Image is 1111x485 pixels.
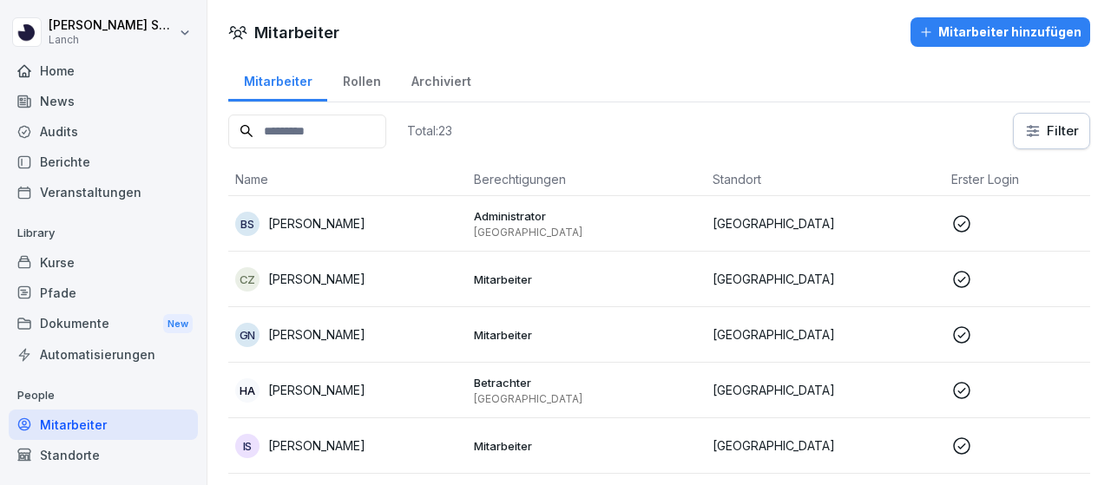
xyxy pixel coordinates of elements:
p: [PERSON_NAME] [268,325,365,344]
p: Administrator [474,208,699,224]
a: Mitarbeiter [228,57,327,102]
div: IS [235,434,260,458]
th: Name [228,163,467,196]
th: Berechtigungen [467,163,706,196]
div: Mitarbeiter hinzufügen [919,23,1081,42]
a: Audits [9,116,198,147]
button: Filter [1014,114,1089,148]
a: News [9,86,198,116]
p: Mitarbeiter [474,438,699,454]
div: CZ [235,267,260,292]
p: People [9,382,198,410]
p: [PERSON_NAME] [268,214,365,233]
p: [GEOGRAPHIC_DATA] [713,214,937,233]
p: Total: 23 [407,122,452,139]
a: Home [9,56,198,86]
p: Library [9,220,198,247]
p: Lanch [49,34,175,46]
p: [PERSON_NAME] [268,270,365,288]
p: [GEOGRAPHIC_DATA] [713,381,937,399]
p: [GEOGRAPHIC_DATA] [713,436,937,455]
p: Betrachter [474,375,699,390]
a: Rollen [327,57,396,102]
p: Mitarbeiter [474,327,699,343]
a: Kurse [9,247,198,278]
p: [GEOGRAPHIC_DATA] [713,325,937,344]
a: Standorte [9,440,198,470]
h1: Mitarbeiter [254,21,339,44]
div: HA [235,378,260,403]
p: [GEOGRAPHIC_DATA] [474,226,699,239]
p: [GEOGRAPHIC_DATA] [713,270,937,288]
div: Filter [1024,122,1079,140]
a: DokumenteNew [9,308,198,340]
div: Dokumente [9,308,198,340]
a: Archiviert [396,57,486,102]
a: Mitarbeiter [9,410,198,440]
th: Standort [706,163,944,196]
div: New [163,314,193,334]
a: Veranstaltungen [9,177,198,207]
div: GN [235,323,260,347]
p: [PERSON_NAME] Samsunlu [49,18,175,33]
a: Automatisierungen [9,339,198,370]
p: [PERSON_NAME] [268,381,365,399]
div: BS [235,212,260,236]
a: Berichte [9,147,198,177]
p: [GEOGRAPHIC_DATA] [474,392,699,406]
p: [PERSON_NAME] [268,436,365,455]
button: Mitarbeiter hinzufügen [910,17,1090,47]
a: Pfade [9,278,198,308]
p: Mitarbeiter [474,272,699,287]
